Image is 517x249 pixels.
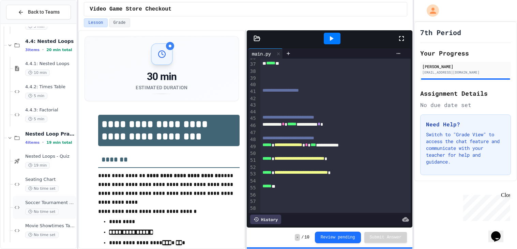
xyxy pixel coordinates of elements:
span: 5 min [25,93,47,99]
div: 54 [248,178,257,185]
span: Submit Answer [370,235,402,240]
div: 45 [248,115,257,122]
div: My Account [420,3,441,18]
div: 49 [248,143,257,151]
h1: 7th Period [420,28,461,37]
span: 10 [304,235,309,240]
div: 58 [248,205,257,212]
div: 37 [248,61,257,68]
div: main.py [248,48,283,59]
span: Video Game Store Checkout [90,5,171,13]
div: 48 [248,136,257,143]
span: 20 min total [46,48,72,52]
div: 52 [248,164,257,171]
div: 40 [248,81,257,88]
span: 4.4: Nested Loops [25,38,75,44]
span: Seating Chart [25,177,75,183]
iframe: chat widget [488,222,510,242]
div: main.py [248,50,274,57]
span: 4 items [25,140,40,145]
span: Soccer Tournament Schedule [25,200,75,206]
span: • [42,47,44,52]
span: No time set [25,232,59,238]
div: 57 [248,198,257,205]
span: 10 min [25,69,50,76]
div: 46 [248,122,257,129]
span: Movie Showtimes Table [25,223,75,229]
div: [EMAIL_ADDRESS][DOMAIN_NAME] [422,70,509,75]
div: 55 [248,185,257,192]
div: 53 [248,171,257,178]
iframe: chat widget [460,192,510,221]
span: / [301,235,304,240]
span: 4.4.2: Times Table [25,84,75,90]
div: Chat with us now!Close [3,3,47,43]
span: 4.4.1: Nested Loops [25,61,75,67]
button: Grade [109,18,130,27]
span: 19 min total [46,140,72,145]
span: Nested Loop Practice [25,131,75,137]
span: 5 min [25,23,47,30]
span: Nested Loops - Quiz [25,154,75,159]
span: Back to Teams [28,9,60,16]
div: 50 [248,150,257,157]
button: Lesson [84,18,107,27]
div: 44 [248,109,257,115]
h2: Your Progress [420,48,511,58]
span: • [42,140,44,145]
div: History [250,215,281,224]
h2: Assignment Details [420,89,511,98]
span: 4.4.3: Factorial [25,107,75,113]
button: Submit Answer [364,232,407,243]
div: 41 [248,88,257,95]
span: 19 min [25,162,50,169]
div: 56 [248,192,257,199]
span: 5 min [25,116,47,122]
div: 43 [248,102,257,109]
button: Review pending [315,232,361,243]
span: No time set [25,208,59,215]
span: - [295,234,300,241]
div: 42 [248,95,257,102]
h3: Need Help? [426,120,505,128]
div: 39 [248,75,257,82]
div: 51 [248,157,257,164]
div: 38 [248,68,257,75]
button: Back to Teams [6,5,71,19]
div: 30 min [136,71,187,83]
div: Estimated Duration [136,84,187,91]
p: Switch to "Grade View" to access the chat feature and communicate with your teacher for help and ... [426,131,505,165]
span: 3 items [25,48,40,52]
div: No due date set [420,101,511,109]
div: 47 [248,129,257,136]
span: No time set [25,185,59,192]
div: [PERSON_NAME] [422,63,509,69]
